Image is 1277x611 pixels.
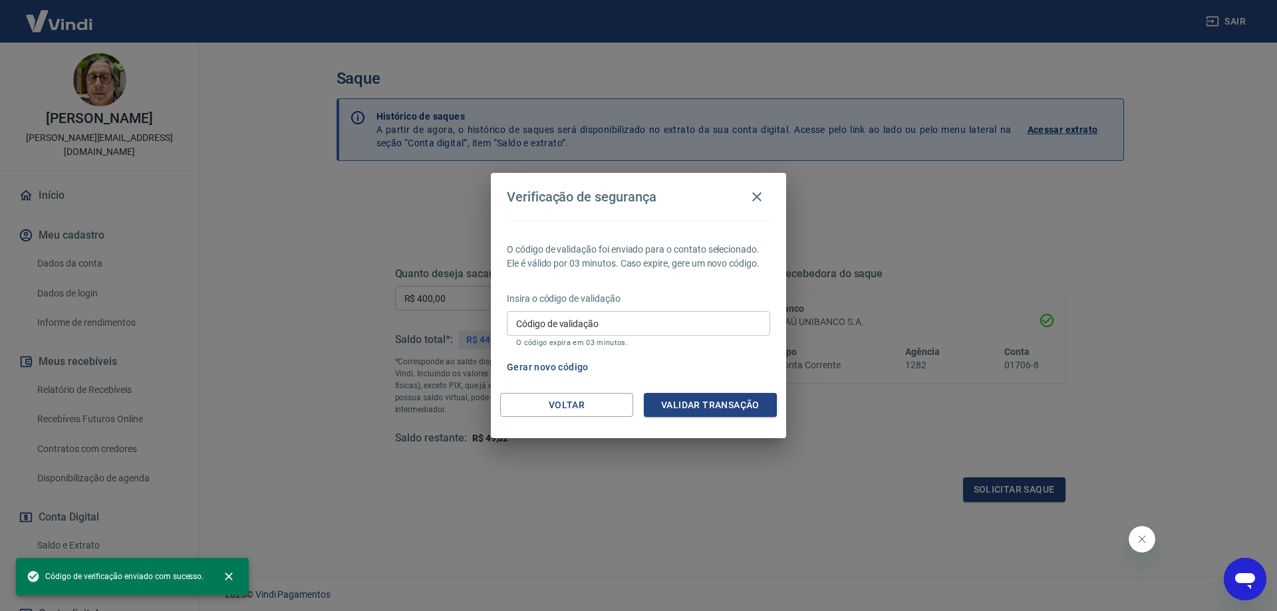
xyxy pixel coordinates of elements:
[644,393,777,418] button: Validar transação
[507,243,770,271] p: O código de validação foi enviado para o contato selecionado. Ele é válido por 03 minutos. Caso e...
[501,355,594,380] button: Gerar novo código
[500,393,633,418] button: Voltar
[1224,558,1266,600] iframe: Botão para abrir a janela de mensagens
[507,292,770,306] p: Insira o código de validação
[516,338,761,347] p: O código expira em 03 minutos.
[214,562,243,591] button: close
[8,9,112,20] span: Olá! Precisa de ajuda?
[27,570,204,583] span: Código de verificação enviado com sucesso.
[507,189,656,205] h4: Verificação de segurança
[1129,526,1155,552] iframe: Fechar mensagem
